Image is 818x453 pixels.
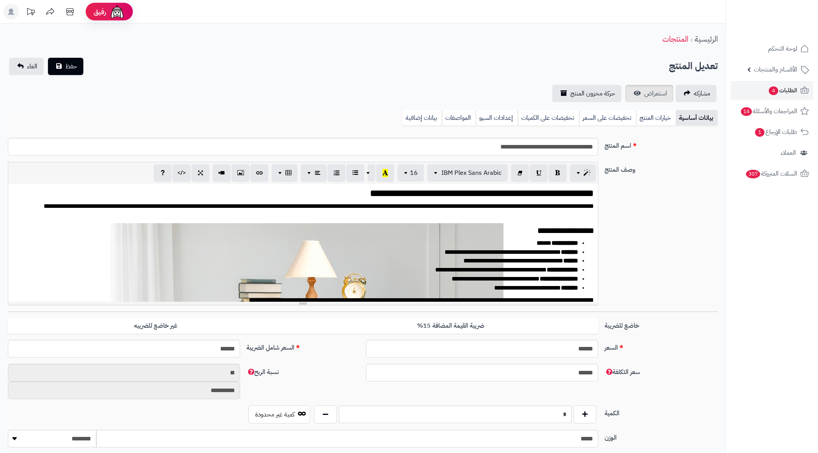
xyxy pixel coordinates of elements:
span: نسبة الربح [246,367,279,377]
a: الرئيسية [695,33,718,45]
label: غير خاضع للضريبه [8,318,303,334]
span: 16 [410,168,418,178]
a: تخفيضات على الكميات [518,110,579,126]
span: IBM Plex Sans Arabic [441,168,502,178]
span: رفيق [94,7,106,17]
label: الكمية [601,405,721,418]
button: حفظ [48,58,83,75]
a: المواصفات [442,110,476,126]
span: 14 [741,107,752,116]
a: خيارات المنتج [636,110,676,126]
a: العملاء [731,143,813,162]
a: المنتجات [662,33,688,45]
a: طلبات الإرجاع1 [731,123,813,141]
label: السعر شامل الضريبة [243,340,363,352]
span: لوحة التحكم [768,43,797,54]
a: السلات المتروكة307 [731,164,813,183]
span: الطلبات [768,85,797,96]
span: المراجعات والأسئلة [740,106,797,117]
a: بيانات أساسية [676,110,718,126]
a: إعدادات السيو [476,110,518,126]
a: بيانات إضافية [403,110,442,126]
span: سعر التكلفة [605,367,640,377]
span: السلات المتروكة [745,168,797,179]
label: خاضع للضريبة [601,318,721,330]
span: حفظ [65,62,77,71]
a: لوحة التحكم [731,39,813,58]
img: logo-2.png [765,20,811,36]
a: الغاء [9,58,44,75]
a: تحديثات المنصة [21,4,40,22]
span: 1 [755,128,765,137]
label: السعر [601,340,721,352]
h2: تعديل المنتج [669,58,718,74]
label: ضريبة القيمة المضافة 15% [303,318,598,334]
label: وصف المنتج [601,162,721,174]
a: الطلبات4 [731,81,813,100]
span: مشاركه [694,89,710,98]
a: مشاركه [676,85,717,102]
a: المراجعات والأسئلة14 [731,102,813,121]
span: طلبات الإرجاع [754,127,797,138]
span: 307 [746,170,760,178]
a: استعراض [625,85,673,102]
label: الوزن [601,430,721,442]
a: حركة مخزون المنتج [552,85,621,102]
span: العملاء [781,147,796,158]
span: حركة مخزون المنتج [570,89,615,98]
button: 16 [397,164,424,182]
span: الغاء [27,62,37,71]
a: تخفيضات على السعر [579,110,636,126]
label: اسم المنتج [601,138,721,150]
span: الأقسام والمنتجات [754,64,797,75]
img: ai-face.png [109,4,125,20]
button: IBM Plex Sans Arabic [427,164,508,182]
span: 4 [769,86,778,95]
span: استعراض [644,89,667,98]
